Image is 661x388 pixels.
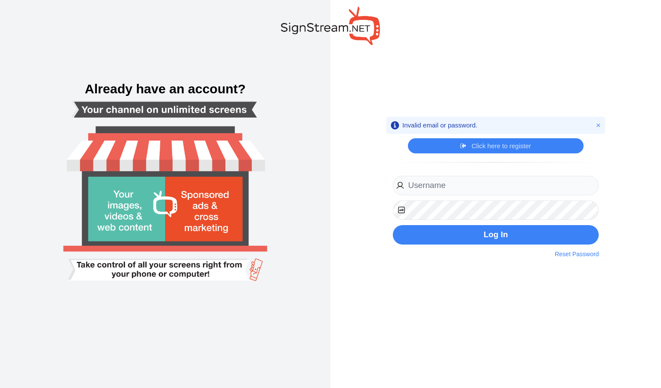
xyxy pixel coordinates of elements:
div: Invalid email or password. [402,121,477,130]
img: Smart tv login [40,54,290,333]
img: SignStream.NET [281,6,380,45]
a: Click here to register [460,142,531,150]
input: Username [393,176,599,195]
button: Close [594,121,603,130]
h3: Already have an account? [9,83,322,95]
button: Log In [393,225,599,245]
a: Reset Password [555,250,599,259]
